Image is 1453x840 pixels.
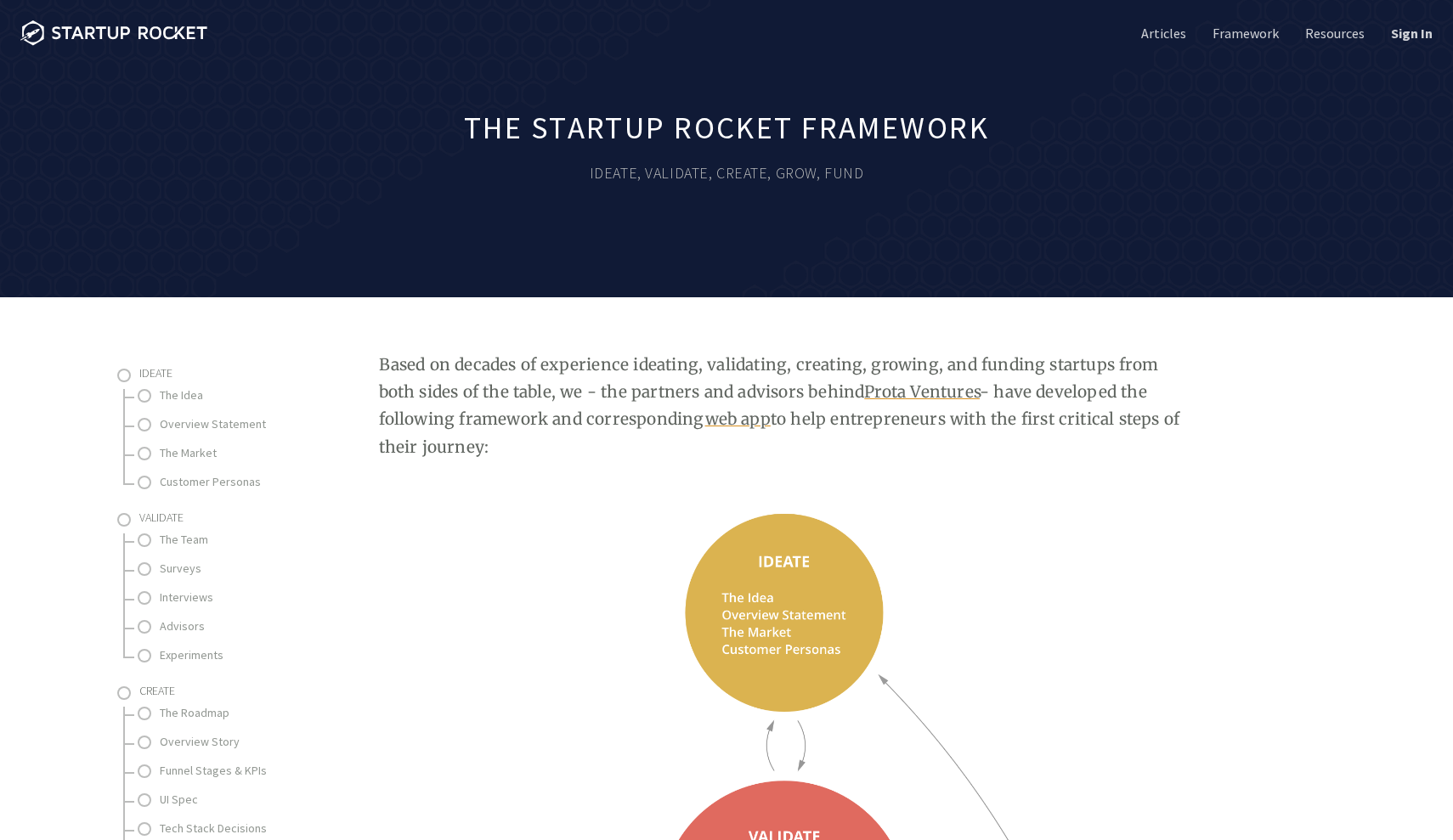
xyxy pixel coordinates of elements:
a: Experiments [160,645,330,666]
a: web app [705,409,771,429]
a: Customer Personas [160,471,330,493]
a: Tech Stack Decisions [160,818,330,839]
a: Overview Story [160,731,330,753]
a: Framework [1209,24,1279,42]
a: Articles [1138,24,1186,42]
span: Create [139,683,175,698]
a: The Team [160,529,330,550]
a: Funnel Stages & KPIs [160,760,330,781]
a: Sign In [1388,24,1433,42]
p: Based on decades of experience ideating, validating, creating, growing, and funding startups from... [379,351,1194,460]
a: Surveys [160,558,330,579]
a: The Market [160,443,330,464]
a: Interviews [160,587,330,608]
a: Prota Ventures [864,381,980,402]
a: The Idea [160,385,330,406]
a: Overview Statement [160,414,330,435]
span: Ideate [139,365,172,381]
span: Validate [139,510,184,525]
a: UI Spec [160,789,330,810]
a: The Roadmap [160,702,330,724]
a: Resources [1302,24,1365,42]
a: Advisors [160,616,330,637]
